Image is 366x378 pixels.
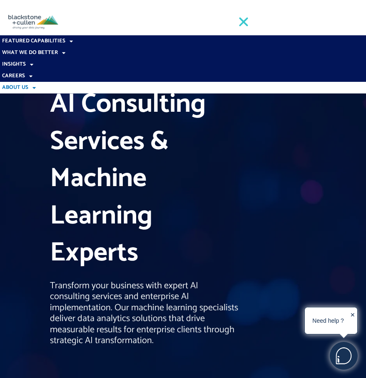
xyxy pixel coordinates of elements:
p: Transform your business with expert AI consulting services and enterprise AI implementation. Our ... [50,280,240,346]
h1: AI Consulting Services & Machine Learning Experts [50,86,240,272]
img: users%2F5SSOSaKfQqXq3cFEnIZRYMEs4ra2%2Fmedia%2Fimages%2F-Bulle%20blanche%20sans%20fond%20%2B%20ma... [330,342,357,369]
div: Need help ? [306,309,351,333]
div: Menu Toggle [234,12,253,31]
div: ✕ [350,309,355,333]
